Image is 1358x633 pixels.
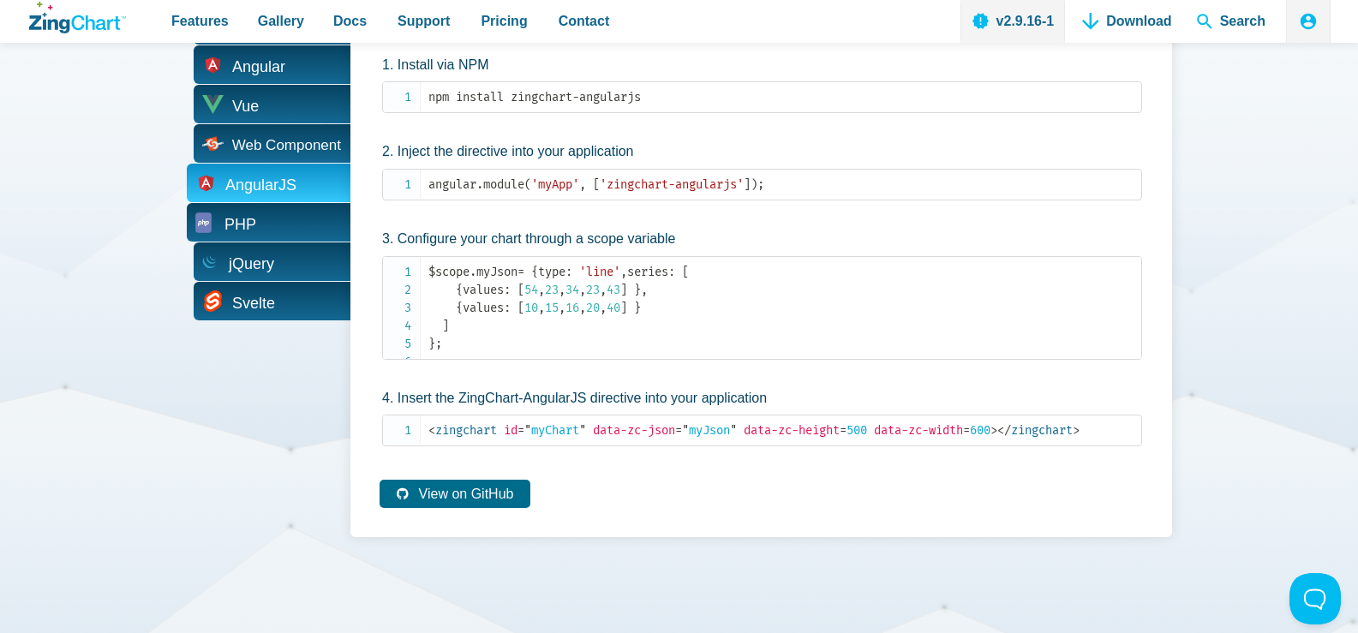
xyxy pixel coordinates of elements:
[559,283,565,297] span: ,
[428,176,1141,194] code: angular
[579,283,586,297] span: ,
[483,177,524,192] span: module
[579,301,586,315] span: ,
[963,423,990,438] span: 600
[668,265,675,279] span: :
[593,423,675,438] span: data-zc-json
[997,423,1073,438] span: zingchart
[538,283,545,297] span: ,
[229,251,274,278] span: jQuery
[600,177,744,192] span: 'zingchart-angularjs'
[517,423,586,438] span: myChart
[29,2,126,33] a: ZingChart Logo. Click to return to the homepage
[225,172,296,199] span: AngularJS
[744,423,840,438] span: data-zc-height
[428,337,435,351] span: }
[524,301,538,315] span: 10
[545,283,559,297] span: 23
[333,9,367,33] span: Docs
[744,177,751,192] span: ]
[470,265,476,279] span: .
[504,423,517,438] span: id
[874,423,963,438] span: data-zc-width
[456,283,463,297] span: {
[398,9,450,33] span: Support
[428,423,497,438] span: zingchart
[524,283,538,297] span: 54
[382,387,1142,447] li: Insert the ZingChart-AngularJS directive into your application
[1289,573,1341,624] iframe: Toggle Customer Support
[442,319,449,333] span: ]
[607,301,620,315] span: 40
[963,423,970,438] span: =
[476,177,483,192] span: .
[232,54,285,81] span: Angular
[600,283,607,297] span: ,
[565,265,572,279] span: :
[757,177,764,192] span: ;
[232,138,341,152] span: Web Component
[428,423,435,438] span: <
[531,177,579,192] span: 'myApp'
[751,177,757,192] span: )
[840,423,847,438] span: =
[545,301,559,315] span: 15
[232,93,259,120] span: Vue
[600,301,607,315] span: ,
[428,88,1141,106] code: npm install zingchart angularjs
[565,301,579,315] span: 16
[524,177,531,192] span: (
[504,283,511,297] span: :
[538,301,545,315] span: ,
[504,301,511,315] span: :
[517,265,524,279] span: =
[620,265,627,279] span: ,
[840,423,867,438] span: 500
[456,301,463,315] span: {
[572,90,579,105] span: -
[634,283,641,297] span: }
[675,423,737,438] span: myJson
[195,212,212,233] img: PHP Icon
[382,54,1142,114] li: Install via NPM
[428,263,1141,353] code: $scope myJson type series values values
[586,301,600,315] span: 20
[382,228,1142,360] li: Configure your chart through a scope variable
[481,9,527,33] span: Pricing
[559,9,610,33] span: Contact
[517,283,524,297] span: [
[675,423,682,438] span: =
[531,265,538,279] span: {
[641,283,648,297] span: ,
[171,9,229,33] span: Features
[559,301,565,315] span: ,
[565,283,579,297] span: 34
[607,283,620,297] span: 43
[586,283,600,297] span: 23
[579,423,586,438] span: "
[682,265,689,279] span: [
[620,283,627,297] span: ]
[435,337,442,351] span: ;
[517,301,524,315] span: [
[730,423,737,438] span: "
[517,423,524,438] span: =
[524,423,531,438] span: "
[380,480,530,508] a: View on GitHub
[990,423,997,438] span: >
[997,423,1011,438] span: </
[224,212,256,238] span: PHP
[579,177,586,192] span: ,
[258,9,304,33] span: Gallery
[579,265,620,279] span: 'line'
[593,177,600,192] span: [
[682,423,689,438] span: "
[620,301,627,315] span: ]
[382,140,1142,200] li: Inject the directive into your application
[634,301,641,315] span: }
[1073,423,1080,438] span: >
[232,290,275,317] span: Svelte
